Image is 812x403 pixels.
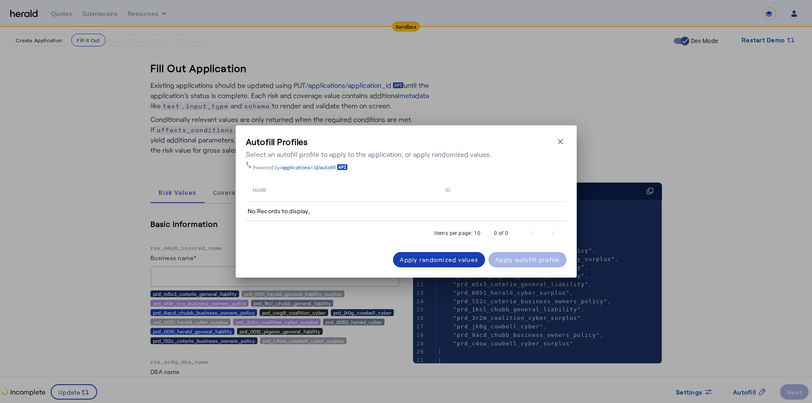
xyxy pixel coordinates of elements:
[434,229,472,238] div: Items per page:
[474,229,480,238] div: 10
[246,177,566,221] table: Table view of all quotes submitted by your platform
[494,229,508,238] div: 0 of 0
[445,185,450,194] span: id
[400,255,478,264] div: Apply randomized values
[253,164,348,171] div: Powered by
[253,185,267,194] span: name
[246,201,566,221] td: No Records to display,
[280,164,348,171] a: /applications/:id/autofill
[246,149,491,159] div: Select an autofill profile to apply to the application, or apply randomized values.
[393,252,485,267] button: Apply randomized values
[246,136,491,148] h3: Autofill Profiles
